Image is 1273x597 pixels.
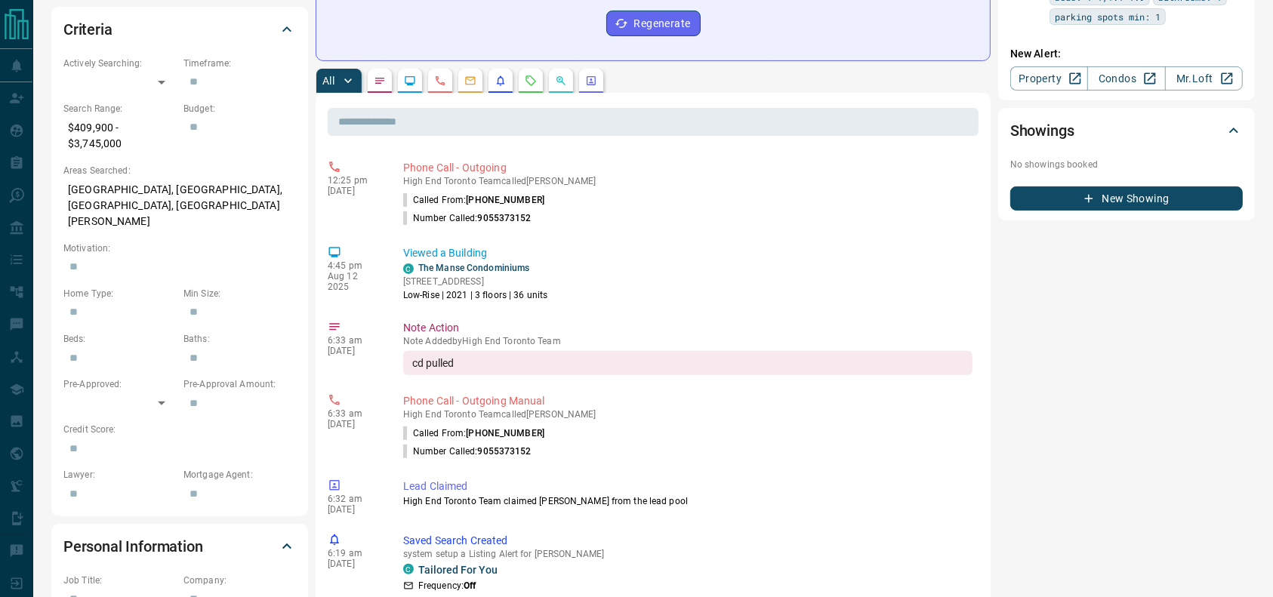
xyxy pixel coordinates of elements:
a: Mr.Loft [1165,66,1243,91]
svg: Requests [525,75,537,87]
p: Phone Call - Outgoing [403,160,972,176]
p: Viewed a Building [403,245,972,261]
p: Note Added by High End Toronto Team [403,336,972,346]
p: Job Title: [63,574,176,587]
span: [PHONE_NUMBER] [466,195,544,205]
span: 9055373152 [478,213,532,223]
svg: Emails [464,75,476,87]
a: The Manse Condominiums [418,263,529,273]
a: Condos [1087,66,1165,91]
p: Pre-Approval Amount: [183,377,296,391]
p: [DATE] [328,504,381,515]
p: Number Called: [403,211,532,225]
span: 9055373152 [478,446,532,457]
p: Phone Call - Outgoing Manual [403,393,972,409]
p: Saved Search Created [403,533,972,549]
div: condos.ca [403,564,414,574]
p: Frequency: [418,579,476,592]
p: Credit Score: [63,423,296,436]
p: No showings booked [1010,158,1243,171]
p: High End Toronto Team claimed [PERSON_NAME] from the lead pool [403,494,972,508]
p: New Alert: [1010,46,1243,62]
p: Beds: [63,332,176,346]
svg: Notes [374,75,386,87]
p: Timeframe: [183,57,296,70]
p: Called From: [403,426,544,440]
p: [STREET_ADDRESS] [403,275,547,288]
p: High End Toronto Team called [PERSON_NAME] [403,409,972,420]
p: Called From: [403,193,544,207]
p: Lead Claimed [403,479,972,494]
h2: Criteria [63,17,113,42]
svg: Agent Actions [585,75,597,87]
button: Regenerate [606,11,701,36]
svg: Listing Alerts [495,75,507,87]
div: Personal Information [63,528,296,565]
p: Pre-Approved: [63,377,176,391]
p: Lawyer: [63,468,176,482]
p: Mortgage Agent: [183,468,296,482]
p: [GEOGRAPHIC_DATA], [GEOGRAPHIC_DATA], [GEOGRAPHIC_DATA], [GEOGRAPHIC_DATA][PERSON_NAME] [63,177,296,234]
svg: Calls [434,75,446,87]
p: [DATE] [328,186,381,196]
h2: Personal Information [63,534,203,559]
p: system setup a Listing Alert for [PERSON_NAME] [403,549,972,559]
h2: Showings [1010,118,1074,143]
p: Baths: [183,332,296,346]
a: Tailored For You [418,564,498,576]
div: Showings [1010,112,1243,149]
p: $409,900 - $3,745,000 [63,115,176,156]
p: 6:32 am [328,494,381,504]
p: Search Range: [63,102,176,115]
p: 4:45 pm [328,260,381,271]
p: 6:19 am [328,548,381,559]
p: High End Toronto Team called [PERSON_NAME] [403,176,972,186]
p: Min Size: [183,287,296,300]
div: condos.ca [403,263,414,274]
p: 6:33 am [328,335,381,346]
a: Property [1010,66,1088,91]
p: Note Action [403,320,972,336]
svg: Lead Browsing Activity [404,75,416,87]
p: 12:25 pm [328,175,381,186]
p: Aug 12 2025 [328,271,381,292]
svg: Opportunities [555,75,567,87]
p: Company: [183,574,296,587]
div: cd pulled [403,351,972,375]
p: Low-Rise | 2021 | 3 floors | 36 units [403,288,547,302]
p: Number Called: [403,445,532,458]
span: parking spots min: 1 [1055,9,1160,24]
p: Home Type: [63,287,176,300]
span: [PHONE_NUMBER] [466,428,544,439]
p: [DATE] [328,346,381,356]
p: All [322,75,334,86]
div: Criteria [63,11,296,48]
p: Motivation: [63,242,296,255]
p: Areas Searched: [63,164,296,177]
strong: Off [464,580,476,591]
p: Budget: [183,102,296,115]
p: 6:33 am [328,408,381,419]
button: New Showing [1010,186,1243,211]
p: [DATE] [328,419,381,429]
p: [DATE] [328,559,381,569]
p: Actively Searching: [63,57,176,70]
